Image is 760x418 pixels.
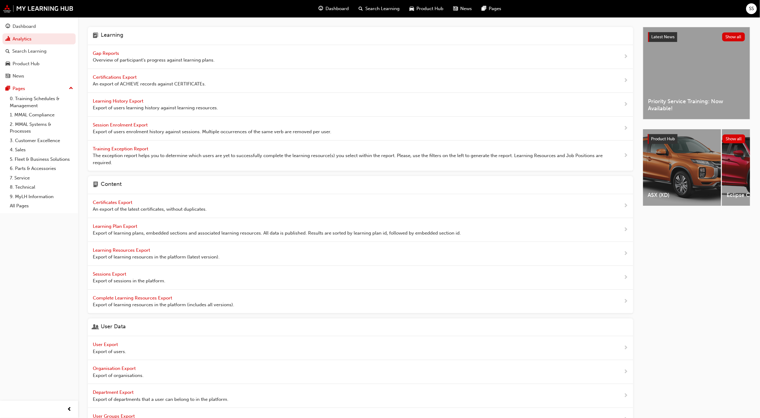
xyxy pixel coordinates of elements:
[3,5,73,13] img: mmal
[93,277,165,284] span: Export of sessions in the platform.
[2,70,76,82] a: News
[624,77,628,85] span: next-icon
[101,32,123,40] h4: Learning
[2,21,76,32] a: Dashboard
[624,344,628,352] span: next-icon
[93,152,604,166] span: The exception report helps you to determine which users are yet to successfully complete the lear...
[643,129,721,206] a: ASX (XD)
[359,5,363,13] span: search-icon
[2,83,76,94] button: Pages
[722,32,745,41] button: Show all
[88,384,633,408] a: Department Export Export of departments that a user can belong to in the platform.next-icon
[88,266,633,290] a: Sessions Export Export of sessions in the platform.next-icon
[93,206,207,213] span: An export of the latest certificates, without duplicates.
[624,274,628,281] span: next-icon
[93,98,145,104] span: Learning History Export
[93,51,120,56] span: Gap Reports
[651,136,675,141] span: Product Hub
[365,5,400,12] span: Search Learning
[93,32,98,40] span: learning-icon
[13,23,36,30] div: Dashboard
[13,60,40,67] div: Product Hub
[409,5,414,13] span: car-icon
[93,57,215,64] span: Overview of participant's progress against learning plans.
[624,53,628,61] span: next-icon
[7,192,76,201] a: 9. MyLH Information
[93,181,98,189] span: page-icon
[624,226,628,234] span: next-icon
[648,192,716,199] span: ASX (XD)
[643,27,750,119] a: Latest NewsShow allPriority Service Training: Now Available!
[12,48,47,55] div: Search Learning
[69,85,73,92] span: up-icon
[6,73,10,79] span: news-icon
[325,5,349,12] span: Dashboard
[88,93,633,117] a: Learning History Export Export of users learning history against learning resources.next-icon
[354,2,404,15] a: search-iconSearch Learning
[13,85,25,92] div: Pages
[624,125,628,132] span: next-icon
[93,81,206,88] span: An export of ACHIEVE records against CERTIFICATEs.
[88,218,633,242] a: Learning Plan Export Export of learning plans, embedded sections and associated learning resource...
[93,323,98,331] span: user-icon
[6,49,10,54] span: search-icon
[88,117,633,141] a: Session Enrolment Export Export of users enrolment history against sessions. Multiple occurrences...
[6,24,10,29] span: guage-icon
[648,134,745,144] a: Product HubShow all
[2,33,76,45] a: Analytics
[624,298,628,305] span: next-icon
[460,5,472,12] span: News
[88,360,633,384] a: Organisation Export Export of organisations.next-icon
[93,128,331,135] span: Export of users enrolment history against sessions. Multiple occurrences of the same verb are rem...
[489,5,501,12] span: Pages
[723,134,746,143] button: Show all
[101,181,122,189] h4: Content
[93,348,126,355] span: Export of users.
[477,2,506,15] a: pages-iconPages
[93,74,138,80] span: Certifications Export
[6,61,10,67] span: car-icon
[749,5,754,12] span: SS
[624,152,628,160] span: next-icon
[6,86,10,92] span: pages-icon
[7,201,76,211] a: All Pages
[7,164,76,173] a: 6. Parts & Accessories
[7,110,76,120] a: 1. MMAL Compliance
[2,20,76,83] button: DashboardAnalyticsSearch LearningProduct HubNews
[416,5,443,12] span: Product Hub
[7,155,76,164] a: 5. Fleet & Business Solutions
[2,58,76,70] a: Product Hub
[624,368,628,376] span: next-icon
[6,36,10,42] span: chart-icon
[648,32,745,42] a: Latest NewsShow all
[88,45,633,69] a: Gap Reports Overview of participant's progress against learning plans.next-icon
[93,122,149,128] span: Session Enrolment Export
[93,271,127,277] span: Sessions Export
[67,406,72,413] span: prev-icon
[93,366,137,371] span: Organisation Export
[88,194,633,218] a: Certificates Export An export of the latest certificates, without duplicates.next-icon
[624,250,628,258] span: next-icon
[7,145,76,155] a: 4. Sales
[93,342,119,347] span: User Export
[93,104,218,111] span: Export of users learning history against learning resources.
[624,202,628,210] span: next-icon
[7,173,76,183] a: 7. Service
[88,336,633,360] a: User Export Export of users.next-icon
[88,242,633,266] a: Learning Resources Export Export of learning resources in the platform (latest version).next-icon
[652,34,675,40] span: Latest News
[453,5,458,13] span: news-icon
[93,224,138,229] span: Learning Plan Export
[88,141,633,171] a: Training Exception Report The exception report helps you to determine which users are yet to succ...
[2,46,76,57] a: Search Learning
[13,73,24,80] div: News
[93,372,144,379] span: Export of organisations.
[448,2,477,15] a: news-iconNews
[7,94,76,110] a: 0. Training Schedules & Management
[648,98,745,112] span: Priority Service Training: Now Available!
[93,247,151,253] span: Learning Resources Export
[7,183,76,192] a: 8. Technical
[93,301,234,308] span: Export of learning resources in the platform (includes all versions).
